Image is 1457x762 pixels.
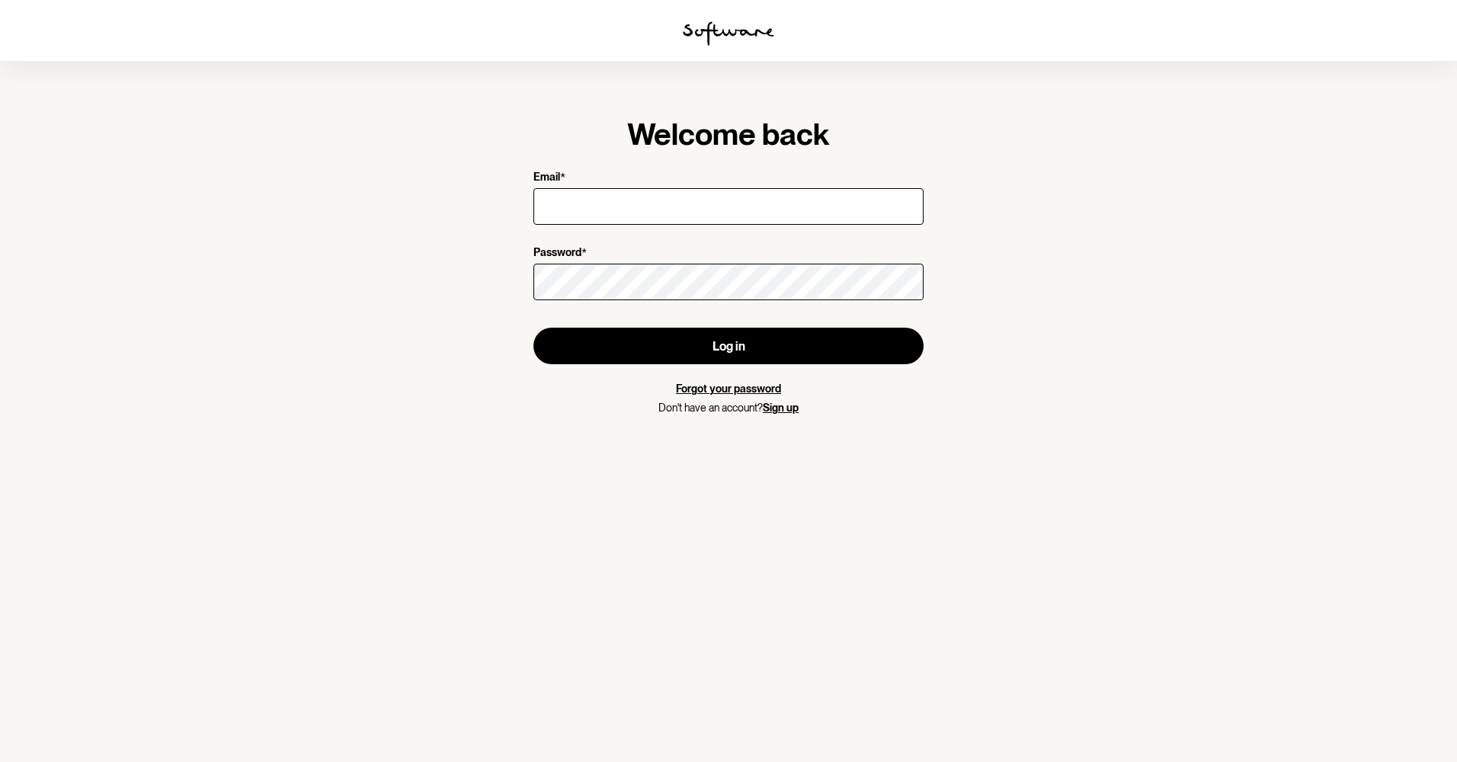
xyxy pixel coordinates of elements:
[676,383,781,395] a: Forgot your password
[533,246,581,261] p: Password
[533,402,924,415] p: Don't have an account?
[763,402,799,414] a: Sign up
[683,21,774,46] img: software logo
[533,328,924,364] button: Log in
[533,171,560,185] p: Email
[533,116,924,152] h1: Welcome back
